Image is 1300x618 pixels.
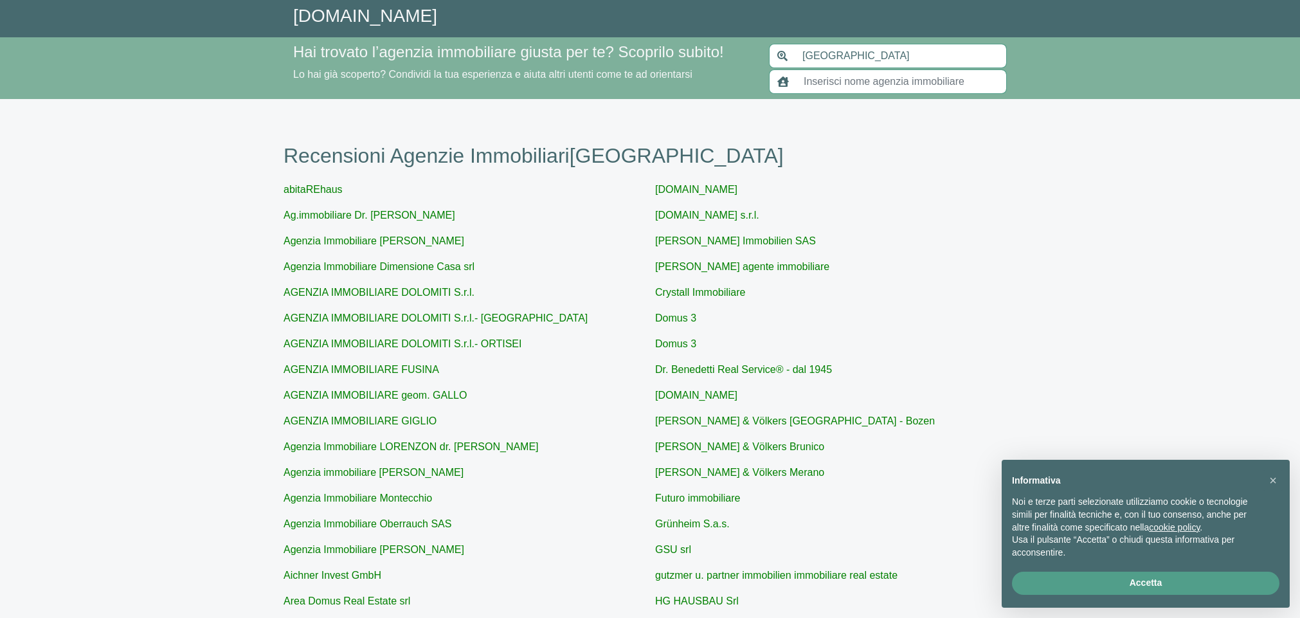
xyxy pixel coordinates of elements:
[284,287,474,298] a: AGENZIA IMMOBILIARE DOLOMITI S.r.l.
[1012,496,1259,534] p: Noi e terze parti selezionate utilizziamo cookie o tecnologie simili per finalità tecniche e, con...
[655,313,696,323] a: Domus 3
[293,67,754,82] p: Lo hai già scoperto? Condividi la tua esperienza e aiuta altri utenti come te ad orientarsi
[655,184,737,195] a: [DOMAIN_NAME]
[655,467,824,478] a: [PERSON_NAME] & Völkers Merano
[284,313,588,323] a: AGENZIA IMMOBILIARE DOLOMITI S.r.l.- [GEOGRAPHIC_DATA]
[284,467,464,478] a: Agenzia immobiliare [PERSON_NAME]
[1263,470,1283,491] button: Chiudi questa informativa
[1149,522,1200,532] a: cookie policy - il link si apre in una nuova scheda
[284,544,464,555] a: Agenzia Immobiliare [PERSON_NAME]
[1012,475,1259,486] h2: Informativa
[655,570,898,581] a: gutzmer u. partner immobilien immobiliare real estate
[284,493,432,504] a: Agenzia Immobiliare Montecchio
[655,595,739,606] a: HG HAUSBAU Srl
[1269,473,1277,487] span: ×
[655,544,691,555] a: GSU srl
[796,69,1007,94] input: Inserisci nome agenzia immobiliare
[655,338,696,349] a: Domus 3
[293,43,754,62] h4: Hai trovato l’agenzia immobiliare giusta per te? Scoprilo subito!
[284,210,455,221] a: Ag.immobiliare Dr. [PERSON_NAME]
[284,441,539,452] a: Agenzia Immobiliare LORENZON dr. [PERSON_NAME]
[655,261,829,272] a: [PERSON_NAME] agente immobiliare
[284,235,464,246] a: Agenzia Immobiliare [PERSON_NAME]
[655,518,730,529] a: Grünheim S.a.s.
[284,390,467,401] a: AGENZIA IMMOBILIARE geom. GALLO
[655,441,824,452] a: [PERSON_NAME] & Völkers Brunico
[284,518,451,529] a: Agenzia Immobiliare Oberrauch SAS
[284,595,410,606] a: Area Domus Real Estate srl
[655,390,737,401] a: [DOMAIN_NAME]
[655,364,832,375] a: Dr. Benedetti Real Service® - dal 1945
[655,287,745,298] a: Crystall Immobiliare
[1012,572,1279,595] button: Accetta
[284,261,474,272] a: Agenzia Immobiliare Dimensione Casa srl
[284,570,381,581] a: Aichner Invest GmbH
[284,415,437,426] a: AGENZIA IMMOBILIARE GIGLIO
[293,6,437,26] a: [DOMAIN_NAME]
[1012,534,1259,559] p: Usa il pulsante “Accetta” o chiudi questa informativa per acconsentire.
[284,338,521,349] a: AGENZIA IMMOBILIARE DOLOMITI S.r.l.- ORTISEI
[655,415,935,426] a: [PERSON_NAME] & Völkers [GEOGRAPHIC_DATA] - Bozen
[655,493,740,504] a: Futuro immobiliare
[795,44,1007,68] input: Inserisci area di ricerca (Comune o Provincia)
[284,184,343,195] a: abitaREhaus
[655,210,759,221] a: [DOMAIN_NAME] s.r.l.
[284,364,439,375] a: AGENZIA IMMOBILIARE FUSINA
[284,143,1016,168] h1: Recensioni Agenzie Immobiliari [GEOGRAPHIC_DATA]
[655,235,816,246] a: [PERSON_NAME] Immobilien SAS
